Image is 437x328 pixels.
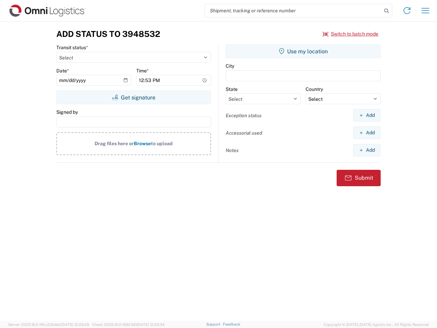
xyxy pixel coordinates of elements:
[56,68,69,74] label: Date
[353,144,381,156] button: Add
[56,109,78,115] label: Signed by
[223,322,240,326] a: Feedback
[8,323,89,327] span: Server: 2025.16.0-1ffcc23b9e2
[205,4,382,17] input: Shipment, tracking or reference number
[337,170,381,186] button: Submit
[134,141,151,146] span: Browse
[324,322,429,328] span: Copyright © [DATE]-[DATE] Agistix Inc., All Rights Reserved
[226,86,238,92] label: State
[353,109,381,122] button: Add
[137,323,165,327] span: [DATE] 12:25:34
[306,86,323,92] label: Country
[56,29,160,39] h3: Add Status to 3948532
[61,323,89,327] span: [DATE] 12:29:29
[353,126,381,139] button: Add
[226,112,262,119] label: Exception status
[226,44,381,58] button: Use my location
[92,323,165,327] span: Client: 2025.16.0-1592391
[56,91,211,104] button: Get signature
[206,322,223,326] a: Support
[226,63,234,69] label: City
[323,28,378,40] button: Switch to batch mode
[151,141,173,146] span: to upload
[226,130,262,136] label: Accessorial used
[226,147,239,153] label: Notes
[56,44,88,51] label: Transit status
[95,141,134,146] span: Drag files here or
[136,68,149,74] label: Time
